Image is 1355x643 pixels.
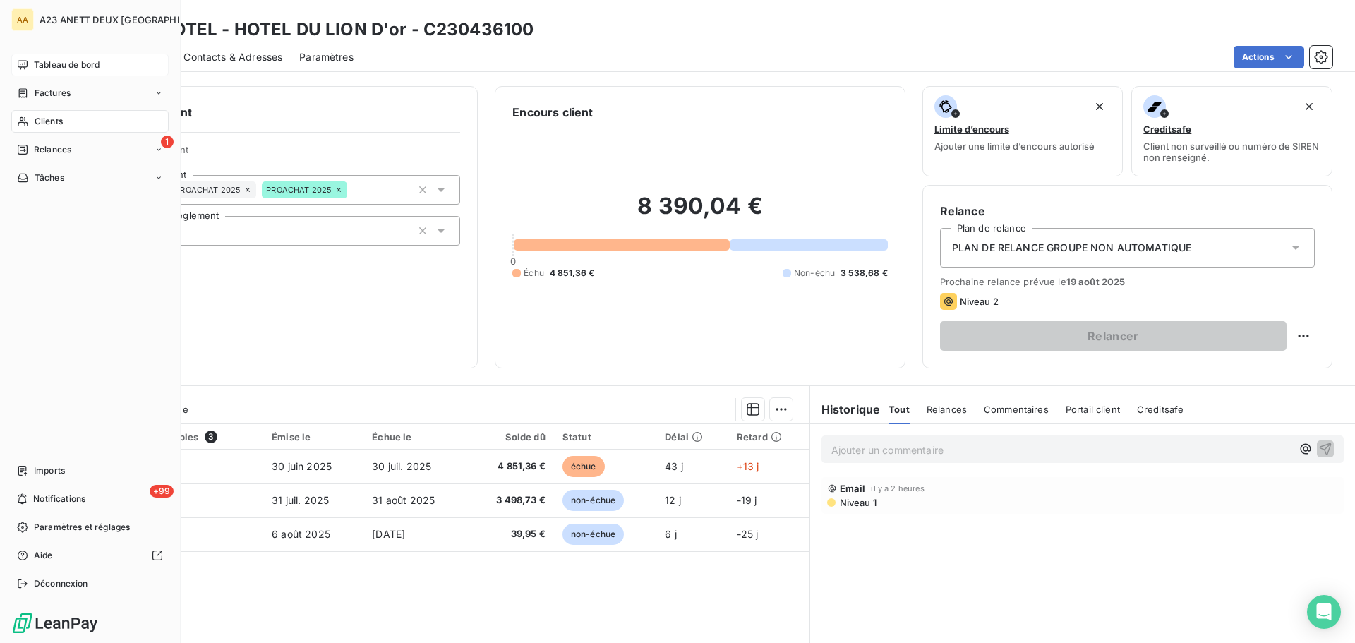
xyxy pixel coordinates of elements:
h6: Historique [810,401,881,418]
span: Factures [35,87,71,100]
span: Contacts & Adresses [183,50,282,64]
div: Open Intercom Messenger [1307,595,1341,629]
div: Retard [737,431,801,443]
span: 19 août 2025 [1066,276,1126,287]
span: 31 juil. 2025 [272,494,329,506]
span: Limite d’encours [934,124,1009,135]
span: Non-échu [794,267,835,280]
span: Notifications [33,493,85,505]
span: A23 ANETT DEUX [GEOGRAPHIC_DATA] [40,14,218,25]
span: 3 498,73 € [476,493,546,507]
span: 0 [510,256,516,267]
h2: 8 390,04 € [512,192,887,234]
span: Prochaine relance prévue le [940,276,1315,287]
h3: ARTHOTEL - HOTEL DU LION D'or - C230436100 [124,17,534,42]
span: PROACHAT,PROACHAT 2025 [130,186,241,194]
span: Ajouter une limite d’encours autorisé [934,140,1095,152]
span: Tout [889,404,910,415]
span: 39,95 € [476,527,546,541]
a: 1Relances [11,138,169,161]
span: 4 851,36 € [476,459,546,474]
span: Échu [524,267,544,280]
span: Paramètres [299,50,354,64]
span: PLAN DE RELANCE GROUPE NON AUTOMATIQUE [952,241,1192,255]
span: Tâches [35,172,64,184]
span: Paramètres et réglages [34,521,130,534]
span: Commentaires [984,404,1049,415]
span: 31 août 2025 [372,494,435,506]
a: Factures [11,82,169,104]
span: -25 j [737,528,759,540]
button: Limite d’encoursAjouter une limite d’encours autorisé [922,86,1124,176]
span: Relances [34,143,71,156]
div: Délai [665,431,720,443]
div: Solde dû [476,431,546,443]
a: Tableau de bord [11,54,169,76]
span: 4 851,36 € [550,267,595,280]
span: non-échue [562,524,624,545]
span: non-échue [562,490,624,511]
span: 12 j [665,494,681,506]
span: Email [840,483,866,494]
span: Creditsafe [1143,124,1191,135]
a: Paramètres et réglages [11,516,169,539]
input: Ajouter une valeur [347,184,359,196]
span: Imports [34,464,65,477]
span: 43 j [665,460,683,472]
span: -19 j [737,494,757,506]
span: échue [562,456,605,477]
a: Tâches [11,167,169,189]
span: +13 j [737,460,759,472]
span: Niveau 1 [838,497,877,508]
img: Logo LeanPay [11,612,99,635]
span: Client non surveillé ou numéro de SIREN non renseigné. [1143,140,1320,163]
button: Actions [1234,46,1304,68]
span: PROACHAT 2025 [266,186,332,194]
div: AA [11,8,34,31]
span: 30 juin 2025 [272,460,332,472]
a: Aide [11,544,169,567]
span: Relances [927,404,967,415]
span: 30 juil. 2025 [372,460,431,472]
h6: Informations client [85,104,460,121]
span: Propriétés Client [114,144,460,164]
h6: Relance [940,203,1315,220]
div: Statut [562,431,648,443]
a: Clients [11,110,169,133]
span: 6 j [665,528,676,540]
span: Tableau de bord [34,59,100,71]
div: Échue le [372,431,459,443]
span: [DATE] [372,528,405,540]
div: Émise le [272,431,355,443]
div: Pièces comptables [111,431,255,443]
a: Imports [11,459,169,482]
button: Relancer [940,321,1287,351]
span: +99 [150,485,174,498]
span: 6 août 2025 [272,528,330,540]
span: Aide [34,549,53,562]
h6: Encours client [512,104,593,121]
span: Déconnexion [34,577,88,590]
span: Creditsafe [1137,404,1184,415]
span: Clients [35,115,63,128]
span: Portail client [1066,404,1120,415]
span: 1 [161,136,174,148]
span: 3 538,68 € [841,267,888,280]
span: 3 [205,431,217,443]
span: Niveau 2 [960,296,999,307]
span: il y a 2 heures [871,484,924,493]
button: CreditsafeClient non surveillé ou numéro de SIREN non renseigné. [1131,86,1332,176]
